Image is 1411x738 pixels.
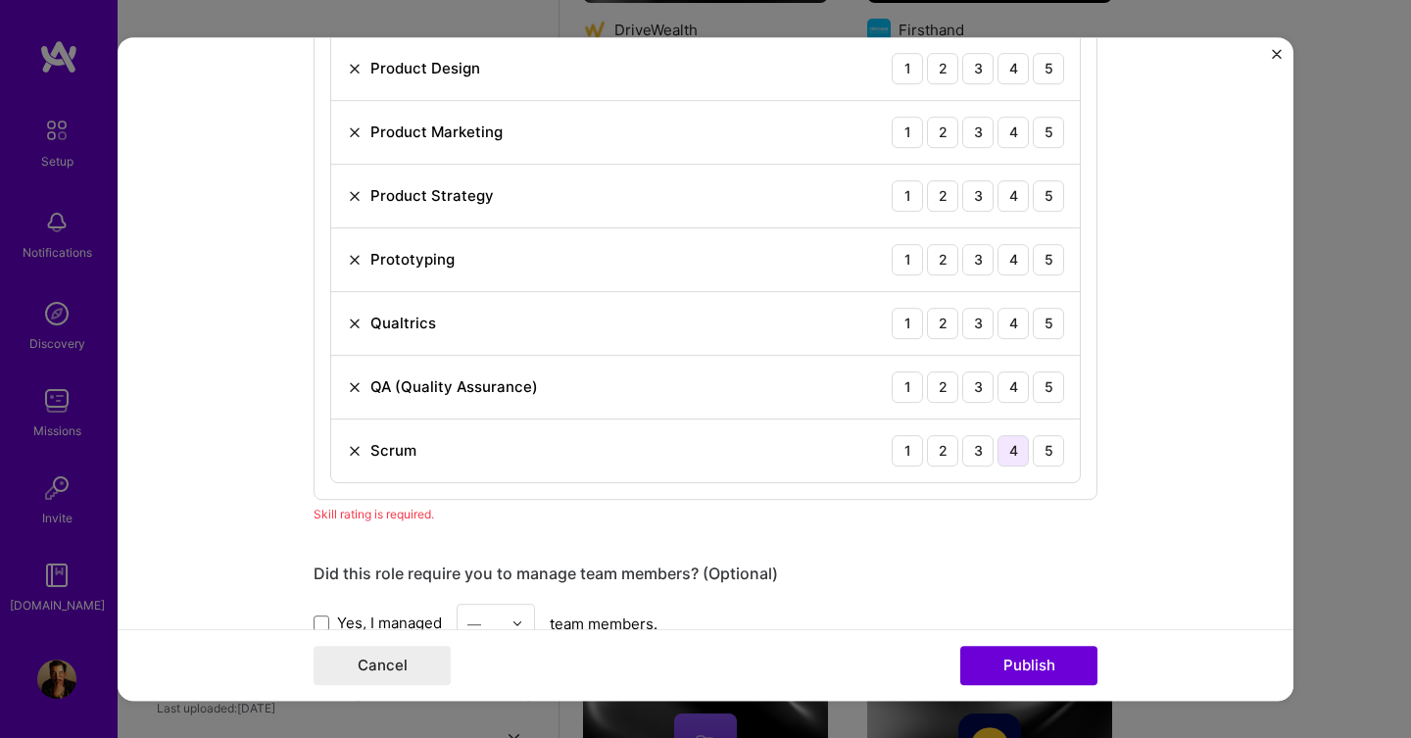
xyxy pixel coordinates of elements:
div: 2 [927,308,958,339]
div: 2 [927,371,958,403]
div: 3 [962,180,994,212]
div: 5 [1033,53,1064,84]
div: 5 [1033,117,1064,148]
div: Skill rating is required. [314,504,1097,524]
div: Prototyping [370,249,455,270]
div: 4 [997,117,1029,148]
div: Did this role require you to manage team members? (Optional) [314,564,1097,584]
div: 1 [892,244,923,275]
div: Product Strategy [370,185,494,206]
div: 5 [1033,180,1064,212]
div: 5 [1033,435,1064,467]
div: 5 [1033,308,1064,339]
div: 5 [1033,244,1064,275]
div: 2 [927,53,958,84]
button: Publish [960,646,1097,685]
div: 3 [962,244,994,275]
div: 4 [997,371,1029,403]
div: 4 [997,53,1029,84]
button: Cancel [314,646,451,685]
div: 1 [892,371,923,403]
div: 4 [997,244,1029,275]
div: — [467,614,481,634]
img: Remove [347,443,363,459]
div: Product Design [370,58,480,78]
button: Close [1272,49,1282,70]
div: 4 [997,435,1029,467]
div: 3 [962,117,994,148]
span: Yes, I managed [337,613,442,633]
div: 2 [927,244,958,275]
div: Scrum [370,440,416,461]
div: 1 [892,53,923,84]
img: Remove [347,379,363,395]
img: drop icon [511,617,523,629]
div: 3 [962,371,994,403]
div: 2 [927,435,958,467]
div: 3 [962,308,994,339]
img: Remove [347,252,363,268]
div: 1 [892,117,923,148]
div: team members. [314,604,1097,644]
div: 1 [892,180,923,212]
img: Remove [347,61,363,76]
div: 4 [997,180,1029,212]
img: Remove [347,188,363,204]
img: Remove [347,124,363,140]
div: 1 [892,308,923,339]
div: 1 [892,435,923,467]
div: 5 [1033,371,1064,403]
div: 3 [962,53,994,84]
div: 2 [927,117,958,148]
div: Product Marketing [370,122,503,142]
div: QA (Quality Assurance) [370,376,538,397]
img: Remove [347,316,363,331]
div: 4 [997,308,1029,339]
div: Qualtrics [370,313,436,333]
div: 3 [962,435,994,467]
div: 2 [927,180,958,212]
